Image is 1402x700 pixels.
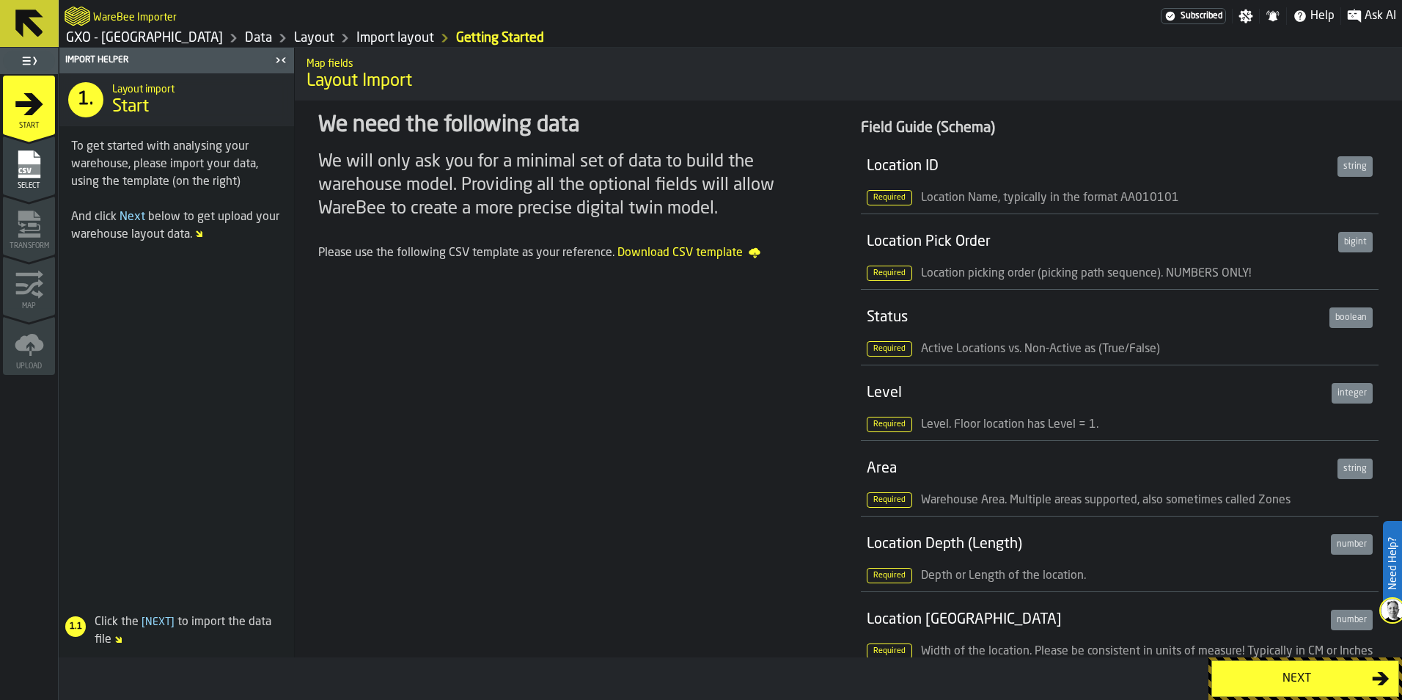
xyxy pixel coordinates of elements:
div: Location [GEOGRAPHIC_DATA] [867,610,1325,630]
div: string [1337,459,1373,479]
span: Select [3,182,55,190]
span: Required [867,568,912,583]
div: 1. [68,82,103,117]
span: Required [867,341,912,357]
label: Need Help? [1384,522,1401,605]
h2: Sub Title [93,9,177,23]
span: Map [3,302,55,310]
span: Help [1310,7,1335,25]
a: link-to-/wh/i/a3c616c1-32a4-47e6-8ca0-af4465b04030/designer [294,30,334,46]
a: link-to-/wh/i/a3c616c1-32a4-47e6-8ca0-af4465b04030/settings/billing [1161,8,1226,24]
span: [ [142,617,145,627]
span: Location Name, typically in the format AA010101 [921,192,1179,204]
div: title-Start [59,73,294,126]
span: Download CSV template [617,244,760,262]
label: button-toggle-Ask AI [1341,7,1402,25]
h2: Sub Title [307,55,1390,70]
div: bigint [1338,232,1373,252]
li: menu Transform [3,196,55,255]
span: Transform [3,242,55,250]
div: string [1337,156,1373,177]
span: Required [867,417,912,432]
div: And click below to get upload your warehouse layout data. [71,208,282,244]
span: Start [112,95,149,119]
span: 1.1 [66,621,85,632]
div: To get started with analysing your warehouse, please import your data, using the template (on the... [71,138,282,191]
li: menu Upload [3,316,55,375]
span: Next [139,617,177,627]
div: Location Depth (Length) [867,534,1325,555]
div: Status [867,307,1324,328]
h2: Sub Title [112,81,282,95]
div: Location Pick Order [867,232,1332,252]
div: We will only ask you for a minimal set of data to build the warehouse model. Providing all the op... [318,150,836,221]
a: link-to-/wh/i/a3c616c1-32a4-47e6-8ca0-af4465b04030/import/layout [456,30,544,46]
div: number [1331,534,1373,555]
span: Required [867,266,912,281]
div: Location ID [867,156,1332,177]
div: title-Layout Import [295,48,1402,101]
span: Subscribed [1181,11,1222,21]
span: Active Locations vs. Non-Active as (True/False) [921,343,1160,355]
div: Menu Subscription [1161,8,1226,24]
span: ] [171,617,175,627]
nav: Breadcrumb [65,29,730,47]
span: Start [3,122,55,130]
div: Area [867,459,1332,479]
span: Required [867,644,912,659]
div: Field Guide (Schema) [861,118,1379,139]
div: boolean [1329,307,1373,328]
span: Depth or Length of the location. [921,570,1086,582]
span: Next [120,211,145,223]
div: number [1331,610,1373,630]
div: Level [867,383,1326,404]
li: menu Select [3,136,55,194]
label: button-toggle-Toggle Full Menu [3,51,55,71]
label: button-toggle-Close me [271,51,291,69]
span: Location picking order (picking path sequence). NUMBERS ONLY! [921,268,1251,280]
header: Import Helper [59,48,294,73]
div: Import Helper [62,55,271,65]
button: button-Next [1211,660,1399,697]
span: Level. Floor location has Level = 1. [921,419,1098,431]
span: Width of the location. Please be consistent in units of measure! Typically in CM or Inches [921,646,1373,657]
a: link-to-/wh/i/a3c616c1-32a4-47e6-8ca0-af4465b04030/data [245,30,272,46]
a: logo-header [65,3,90,29]
div: We need the following data [318,112,836,139]
label: button-toggle-Help [1287,7,1340,25]
div: Click the to import the data file [59,613,288,649]
div: integer [1332,383,1373,404]
span: Layout Import [307,70,1390,93]
label: button-toggle-Settings [1233,9,1259,23]
a: Download CSV template [617,244,760,263]
span: Upload [3,362,55,371]
div: Next [1221,670,1372,688]
li: menu Start [3,76,55,134]
a: link-to-/wh/i/a3c616c1-32a4-47e6-8ca0-af4465b04030/import/layout/ [356,30,434,46]
span: Please use the following CSV template as your reference. [318,247,614,259]
span: Warehouse Area. Multiple areas supported, also sometimes called Zones [921,495,1291,506]
span: Required [867,190,912,205]
span: Ask AI [1365,7,1396,25]
span: Required [867,492,912,508]
a: link-to-/wh/i/a3c616c1-32a4-47e6-8ca0-af4465b04030 [66,30,223,46]
li: menu Map [3,256,55,315]
label: button-toggle-Notifications [1260,9,1286,23]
